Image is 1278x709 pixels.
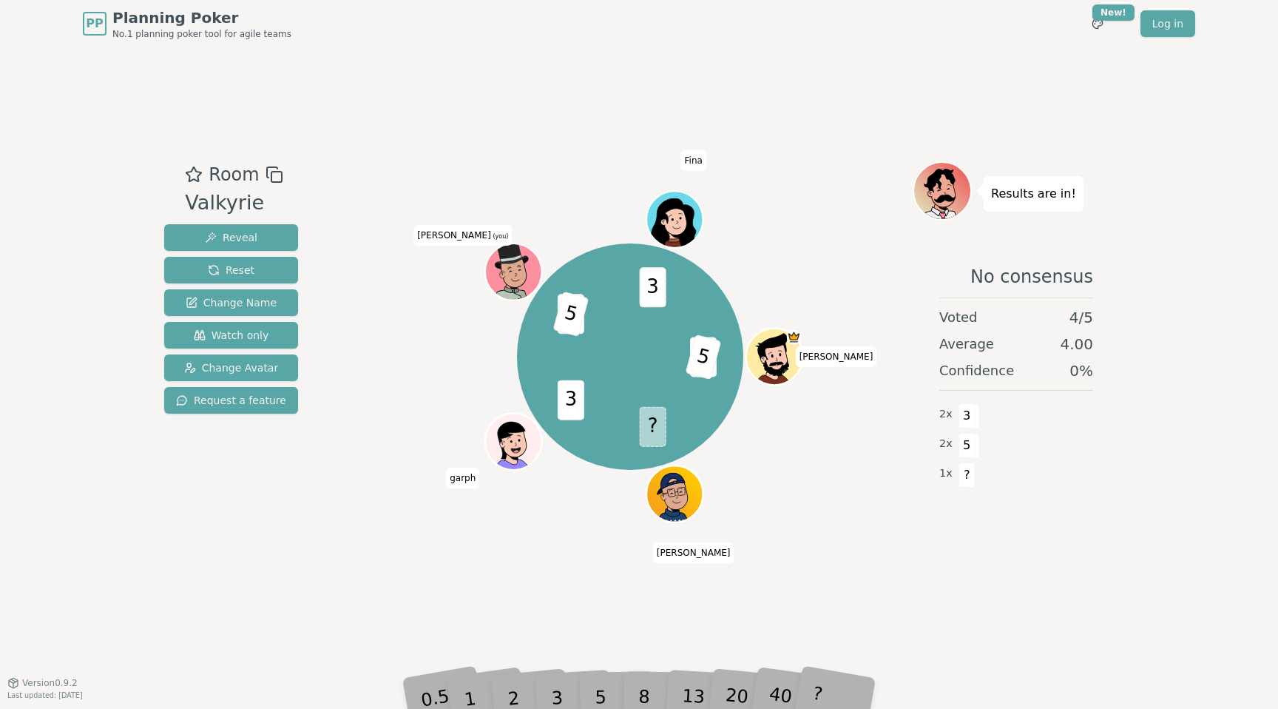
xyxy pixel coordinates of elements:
span: 4 / 5 [1069,307,1093,328]
span: Click to change your name [653,542,734,563]
span: Change Avatar [184,360,279,375]
span: No.1 planning poker tool for agile teams [112,28,291,40]
span: Request a feature [176,393,286,408]
span: 1 x [939,466,953,482]
button: Change Name [164,289,298,316]
span: 2 x [939,436,953,452]
span: Change Name [186,295,277,310]
p: Results are in! [991,184,1076,204]
div: New! [1092,4,1135,21]
span: 0 % [1069,360,1093,381]
span: Reset [208,263,254,278]
a: Log in [1140,10,1195,37]
span: ? [958,463,976,488]
span: 5 [958,433,976,458]
span: Watch only [194,328,269,343]
button: Version0.9.2 [7,677,78,689]
span: No consensus [970,265,1093,289]
span: 3 [958,403,976,429]
div: Valkyrie [185,188,283,218]
span: Click to change your name [413,225,512,246]
span: Average [939,334,994,354]
span: Voted [939,307,978,328]
span: ? [639,406,666,446]
span: (you) [491,233,509,240]
span: 2 x [939,406,953,423]
a: PPPlanning PokerNo.1 planning poker tool for agile teams [83,7,291,40]
button: Click to change your avatar [487,245,540,298]
span: Planning Poker [112,7,291,28]
span: 5 [552,291,589,336]
button: Change Avatar [164,354,298,381]
span: Last updated: [DATE] [7,691,83,699]
span: Jose Lazo is the host [786,330,800,344]
span: Click to change your name [446,468,479,488]
span: Click to change your name [681,150,706,171]
button: Watch only [164,322,298,349]
span: Click to change your name [796,346,877,367]
button: Request a feature [164,387,298,414]
span: 5 [685,334,721,379]
span: 3 [557,380,584,420]
button: Reset [164,257,298,283]
span: Room [209,161,259,188]
span: PP [86,15,103,33]
button: Add as favourite [185,161,203,188]
span: Confidence [939,360,1014,381]
button: New! [1084,10,1111,37]
button: Reveal [164,224,298,251]
span: 3 [639,267,666,307]
span: Reveal [205,230,257,245]
span: Version 0.9.2 [22,677,78,689]
span: 4.00 [1060,334,1093,354]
